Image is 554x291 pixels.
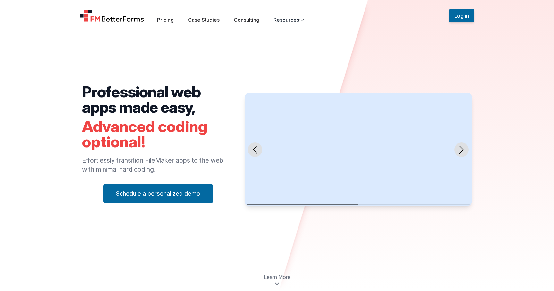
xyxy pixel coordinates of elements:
a: Case Studies [188,17,220,23]
a: Pricing [157,17,174,23]
h2: Advanced coding optional! [82,119,234,150]
h2: Professional web apps made easy, [82,84,234,115]
button: Log in [449,9,474,22]
nav: Global [72,8,482,24]
a: Home [80,9,144,22]
p: Effortlessly transition FileMaker apps to the web with minimal hard coding. [82,156,234,174]
a: Consulting [234,17,259,23]
swiper-slide: 1 / 2 [245,93,472,206]
button: Resources [273,16,304,24]
span: Learn More [264,273,290,281]
button: Schedule a personalized demo [103,184,213,203]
